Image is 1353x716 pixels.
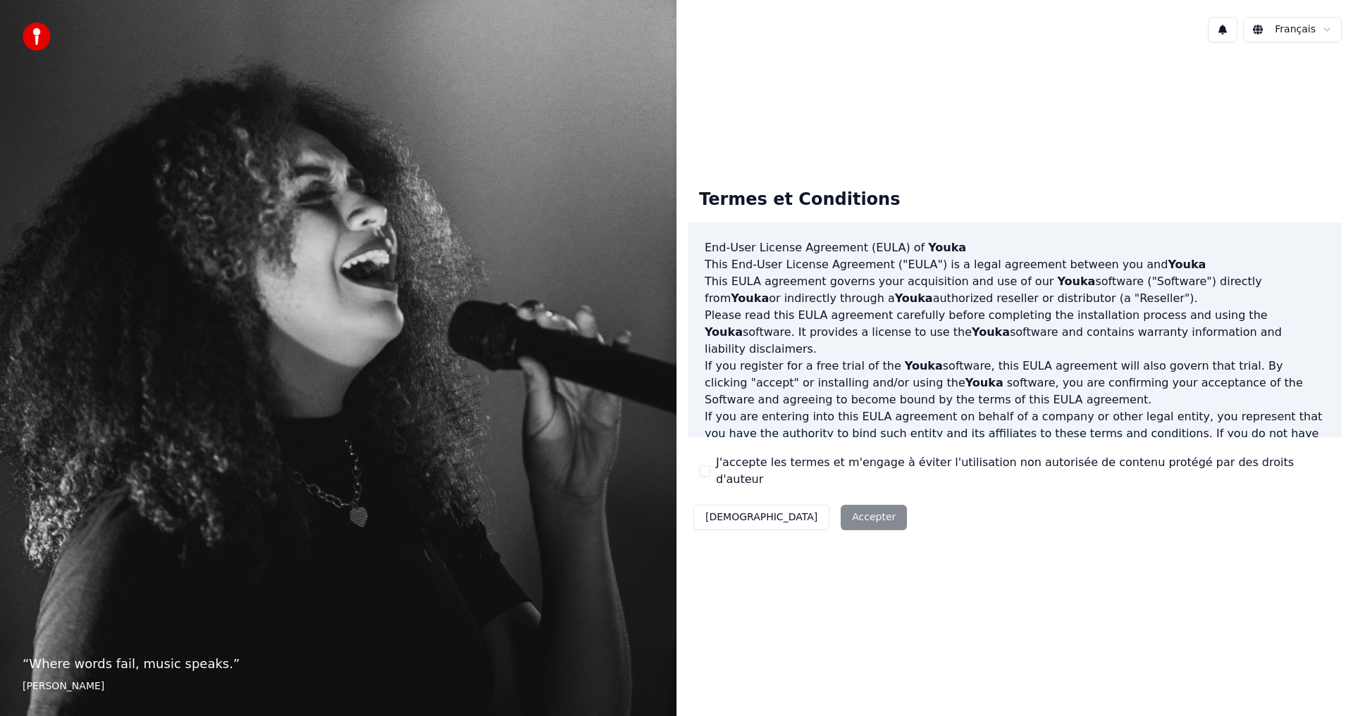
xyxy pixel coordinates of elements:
p: This End-User License Agreement ("EULA") is a legal agreement between you and [705,256,1325,273]
span: Youka [895,291,933,305]
p: If you are entering into this EULA agreement on behalf of a company or other legal entity, you re... [705,408,1325,476]
label: J'accepte les termes et m'engage à éviter l'utilisation non autorisée de contenu protégé par des ... [716,454,1330,488]
span: Youka [972,325,1010,339]
span: Youka [905,359,943,372]
span: Youka [731,291,769,305]
h3: End-User License Agreement (EULA) of [705,239,1325,256]
span: Youka [1057,275,1095,288]
p: Please read this EULA agreement carefully before completing the installation process and using th... [705,307,1325,358]
button: [DEMOGRAPHIC_DATA] [693,505,829,530]
p: “ Where words fail, music speaks. ” [23,654,654,674]
footer: [PERSON_NAME] [23,679,654,693]
p: If you register for a free trial of the software, this EULA agreement will also govern that trial... [705,358,1325,408]
span: Youka [1168,258,1206,271]
span: Youka [965,376,1003,389]
img: youka [23,23,51,51]
span: Youka [705,325,743,339]
p: This EULA agreement governs your acquisition and use of our software ("Software") directly from o... [705,273,1325,307]
span: Youka [928,241,966,254]
div: Termes et Conditions [688,177,911,222]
